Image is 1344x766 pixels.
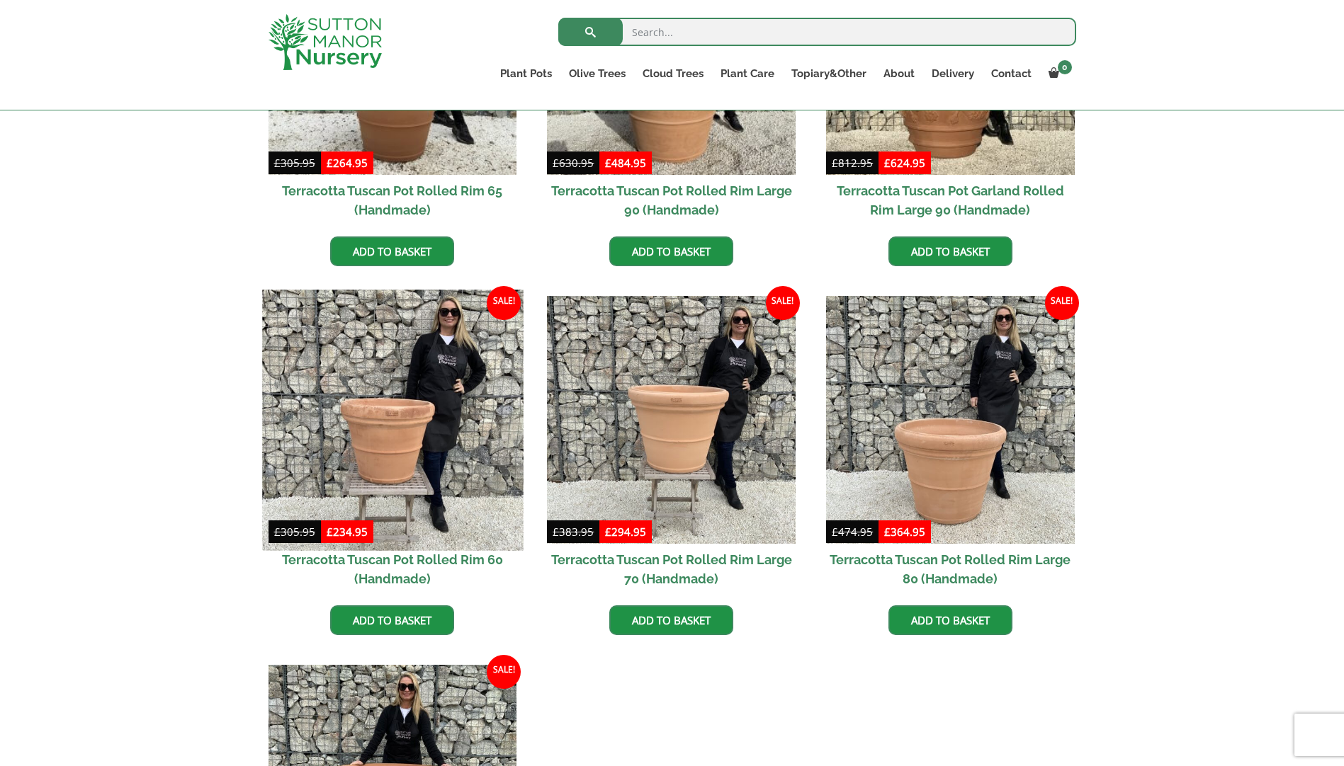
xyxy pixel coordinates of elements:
[923,64,983,84] a: Delivery
[983,64,1040,84] a: Contact
[1045,286,1079,320] span: Sale!
[884,525,925,539] bdi: 364.95
[884,156,891,170] span: £
[888,605,1012,635] a: Add to basket: “Terracotta Tuscan Pot Rolled Rim Large 80 (Handmade)”
[274,156,281,170] span: £
[269,175,517,226] h2: Terracotta Tuscan Pot Rolled Rim 65 (Handmade)
[826,544,1075,595] h2: Terracotta Tuscan Pot Rolled Rim Large 80 (Handmade)
[269,544,517,595] h2: Terracotta Tuscan Pot Rolled Rim 60 (Handmade)
[884,525,891,539] span: £
[832,525,873,539] bdi: 474.95
[327,156,333,170] span: £
[766,286,800,320] span: Sale!
[826,296,1075,595] a: Sale! Terracotta Tuscan Pot Rolled Rim Large 80 (Handmade)
[605,525,646,539] bdi: 294.95
[553,525,594,539] bdi: 383.95
[826,175,1075,226] h2: Terracotta Tuscan Pot Garland Rolled Rim Large 90 (Handmade)
[547,544,796,595] h2: Terracotta Tuscan Pot Rolled Rim Large 70 (Handmade)
[832,156,873,170] bdi: 812.95
[609,605,733,635] a: Add to basket: “Terracotta Tuscan Pot Rolled Rim Large 70 (Handmade)”
[269,296,517,595] a: Sale! Terracotta Tuscan Pot Rolled Rim 60 (Handmade)
[553,156,559,170] span: £
[605,525,611,539] span: £
[553,156,594,170] bdi: 630.95
[487,286,521,320] span: Sale!
[783,64,875,84] a: Topiary&Other
[547,296,796,595] a: Sale! Terracotta Tuscan Pot Rolled Rim Large 70 (Handmade)
[274,156,315,170] bdi: 305.95
[712,64,783,84] a: Plant Care
[547,175,796,226] h2: Terracotta Tuscan Pot Rolled Rim Large 90 (Handmade)
[558,18,1076,46] input: Search...
[832,525,838,539] span: £
[634,64,712,84] a: Cloud Trees
[487,655,521,689] span: Sale!
[547,296,796,544] img: Terracotta Tuscan Pot Rolled Rim Large 70 (Handmade)
[826,296,1075,544] img: Terracotta Tuscan Pot Rolled Rim Large 80 (Handmade)
[888,236,1012,266] a: Add to basket: “Terracotta Tuscan Pot Garland Rolled Rim Large 90 (Handmade)”
[274,525,281,539] span: £
[605,156,646,170] bdi: 484.95
[560,64,634,84] a: Olive Trees
[553,525,559,539] span: £
[269,14,382,70] img: logo
[327,525,368,539] bdi: 234.95
[327,525,333,539] span: £
[1058,60,1072,74] span: 0
[262,290,523,550] img: Terracotta Tuscan Pot Rolled Rim 60 (Handmade)
[1040,64,1076,84] a: 0
[330,605,454,635] a: Add to basket: “Terracotta Tuscan Pot Rolled Rim 60 (Handmade)”
[884,156,925,170] bdi: 624.95
[330,236,454,266] a: Add to basket: “Terracotta Tuscan Pot Rolled Rim 65 (Handmade)”
[832,156,838,170] span: £
[609,236,733,266] a: Add to basket: “Terracotta Tuscan Pot Rolled Rim Large 90 (Handmade)”
[274,525,315,539] bdi: 305.95
[492,64,560,84] a: Plant Pots
[875,64,923,84] a: About
[327,156,368,170] bdi: 264.95
[605,156,611,170] span: £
